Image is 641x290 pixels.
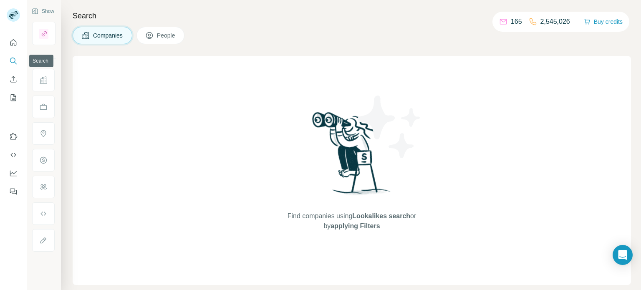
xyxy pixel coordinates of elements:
img: Surfe Illustration - Woman searching with binoculars [308,110,395,203]
p: 2,545,026 [540,17,570,27]
button: Enrich CSV [7,72,20,87]
span: Lookalikes search [352,212,410,219]
p: 165 [511,17,522,27]
button: Search [7,53,20,68]
div: Open Intercom Messenger [613,245,633,265]
span: applying Filters [331,222,380,229]
img: Surfe Illustration - Stars [352,89,427,164]
button: Use Surfe API [7,147,20,162]
button: Quick start [7,35,20,50]
h4: Search [73,10,631,22]
span: Companies [93,31,124,40]
button: Show [26,5,60,18]
span: People [157,31,176,40]
button: Buy credits [584,16,623,28]
button: My lists [7,90,20,105]
button: Dashboard [7,166,20,181]
button: Use Surfe on LinkedIn [7,129,20,144]
span: Find companies using or by [285,211,419,231]
button: Feedback [7,184,20,199]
